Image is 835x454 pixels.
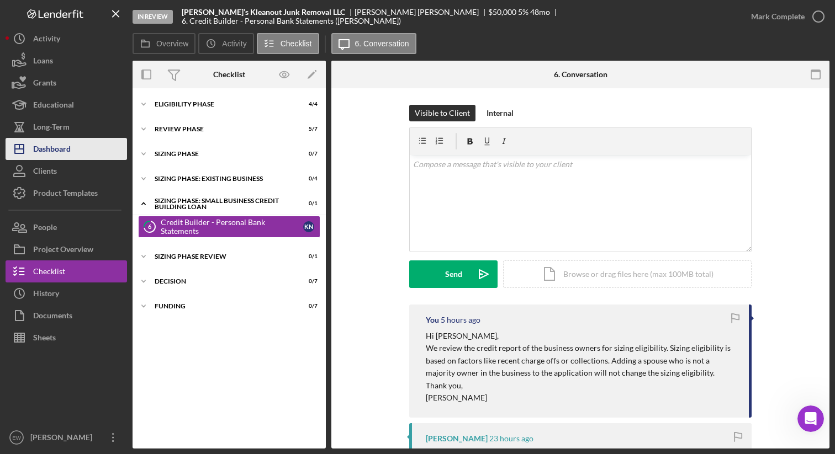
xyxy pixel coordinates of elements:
button: Educational [6,94,127,116]
time: 2025-09-30 18:08 [441,316,480,324]
div: Sizing Phase: Small Business Credit Building Loan [155,197,290,210]
div: Clients [33,160,57,185]
button: Activity [6,28,127,50]
div: Send [445,260,462,288]
div: 0 / 7 [298,278,318,285]
label: Overview [156,39,188,48]
div: Update Permissions Settings [23,249,185,261]
button: Product Templates [6,182,127,204]
p: Hi [PERSON_NAME], [426,330,738,342]
button: Overview [133,33,195,54]
div: 0 / 1 [298,253,318,260]
div: Pipeline and Forecast View [16,225,205,245]
b: [PERSON_NAME]’s Kleanout Junk Removal LLC [182,8,345,17]
button: Checklist [257,33,319,54]
button: Help [147,341,221,386]
div: Sizing Phase Review [155,253,290,260]
p: [PERSON_NAME] [426,392,738,404]
p: Hi [PERSON_NAME] [22,78,199,97]
div: 6. Credit Builder - Personal Bank Statements ([PERSON_NAME]) [182,17,401,25]
div: Product Templates [33,182,98,207]
span: Home [24,369,49,377]
label: Activity [222,39,246,48]
p: How can we help? [22,97,199,116]
div: History [33,282,59,307]
div: Long-Term [33,116,70,141]
div: 0 / 1 [298,200,318,207]
div: 0 / 4 [298,175,318,182]
div: [PERSON_NAME] [426,434,488,443]
div: K N [303,221,314,232]
button: History [6,282,127,305]
div: 48 mo [530,8,550,17]
button: Dashboard [6,138,127,160]
div: Dashboard [33,138,71,163]
div: 4 / 4 [298,101,318,108]
button: Clients [6,160,127,182]
button: People [6,216,127,238]
iframe: Intercom live chat [797,405,824,432]
div: Send us a messageWe'll be back online [DATE] [11,317,210,359]
div: Loans [33,50,53,74]
button: Loans [6,50,127,72]
a: Documents [6,305,127,327]
div: How to Create a Test Project [16,286,205,306]
div: Grants [33,72,56,97]
div: Sizing Phase [155,151,290,157]
div: Recent message [23,139,198,151]
div: Archive a Project [23,270,185,281]
button: Sheets [6,327,127,349]
div: You [426,316,439,324]
div: Checklist [33,260,65,285]
button: 6. Conversation [331,33,416,54]
div: In Review [133,10,173,24]
span: Messages [92,369,130,377]
img: Profile image for Christina [23,156,45,178]
div: 6. Conversation [554,70,607,79]
p: Thank you, [426,380,738,392]
div: Visible to Client [415,105,470,121]
div: SIZING PHASE: EXISTING BUSINESS [155,175,290,182]
div: Eligibility Phase [155,101,290,108]
div: Close [190,18,210,38]
span: Search for help [23,204,89,215]
div: Educational [33,94,74,119]
div: Recent messageProfile image for ChristinaAh, good to know! You're very welcome, have a great rest... [11,130,210,188]
div: • 22h ago [115,167,151,178]
button: Send [409,260,498,288]
div: Pipeline and Forecast View [23,229,185,241]
div: Update Permissions Settings [16,245,205,265]
a: 6Credit Builder - Personal Bank StatementsKN [138,216,320,238]
span: Help [175,369,193,377]
div: Sheets [33,327,56,351]
div: Profile image for ChristinaAh, good to know! You're very welcome, have a great rest of your day![... [12,146,209,187]
div: 5 / 7 [298,126,318,132]
button: Long-Term [6,116,127,138]
button: Internal [481,105,519,121]
div: People [33,216,57,241]
button: Search for help [16,198,205,220]
p: We review the credit report of the business owners for sizing eligibility. Sizing eligibility is ... [426,342,738,379]
button: Checklist [6,260,127,282]
button: Mark Complete [740,6,829,28]
a: Grants [6,72,127,94]
div: How to Create a Test Project [23,290,185,302]
span: Ah, good to know! You're very welcome, have a great rest of your day! [49,156,323,165]
time: 2025-09-29 23:54 [489,434,533,443]
button: Messages [73,341,147,386]
div: Project Overview [33,238,93,263]
button: Visible to Client [409,105,475,121]
div: [PERSON_NAME] [49,167,113,178]
div: REVIEW PHASE [155,126,290,132]
div: Activity [33,28,60,52]
label: Checklist [281,39,312,48]
div: Internal [487,105,514,121]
